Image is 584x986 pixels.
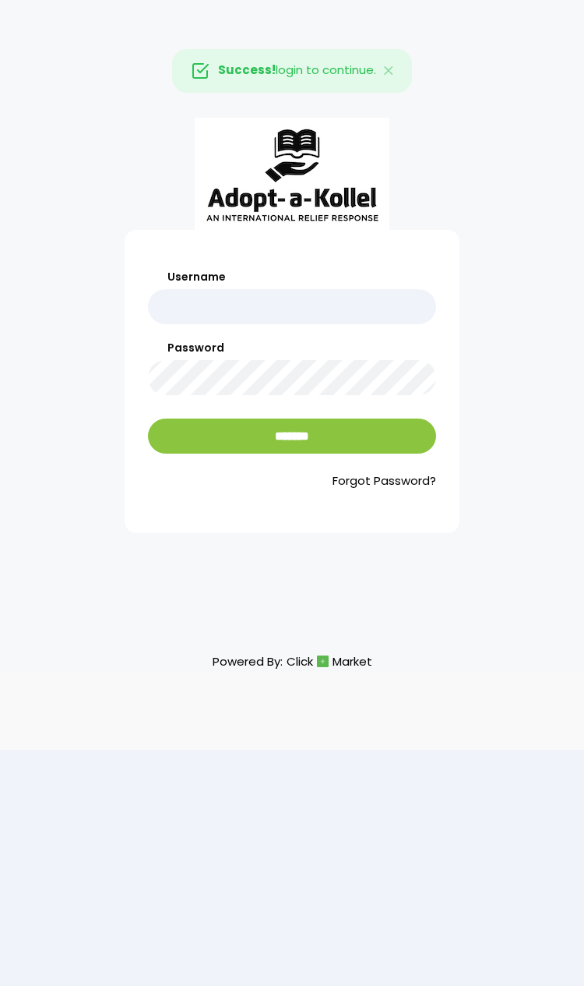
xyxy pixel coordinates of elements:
[148,269,436,285] label: Username
[213,651,372,672] p: Powered By:
[195,118,389,230] img: aak_logo_sm.jpeg
[287,651,372,672] a: ClickMarket
[317,656,329,667] img: cm_icon.png
[218,62,276,78] strong: Success!
[367,50,412,92] button: Close
[148,340,436,356] label: Password
[148,472,436,490] a: Forgot Password?
[172,49,412,93] div: login to continue.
